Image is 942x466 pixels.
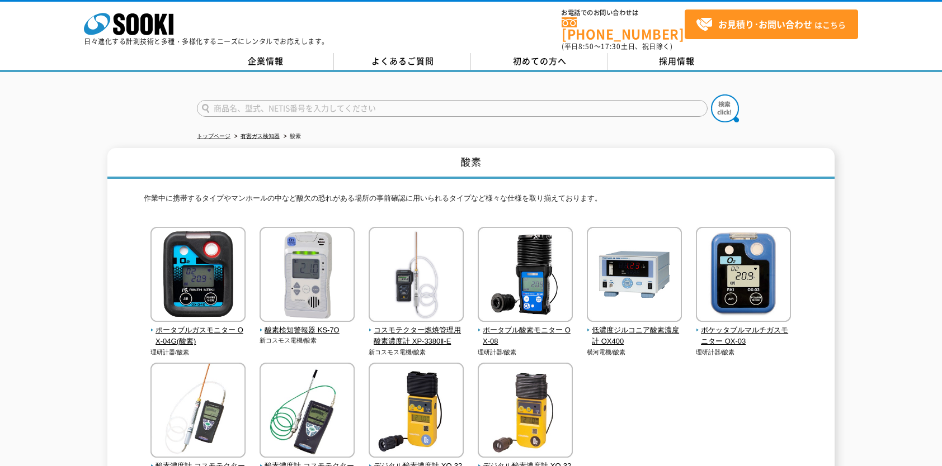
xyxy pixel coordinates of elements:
[334,53,471,70] a: よくあるご質問
[471,53,608,70] a: 初めての方へ
[478,325,573,348] span: ポータブル酸素モニター OX-08
[84,38,329,45] p: 日々進化する計測技術と多種・多様化するニーズにレンタルでお応えします。
[562,41,672,51] span: (平日 ～ 土日、祝日除く)
[711,94,739,122] img: btn_search.png
[260,325,355,336] span: 酸素検知警報器 KS-7O
[696,325,792,348] span: ポケッタブルマルチガスモニター OX-03
[562,9,685,16] span: お電話でのお問い合わせは
[587,314,682,348] a: 低濃度ジルコニア酸素濃度計 OX400
[197,53,334,70] a: 企業情報
[587,325,682,348] span: 低濃度ジルコニア酸素濃度計 OX400
[107,148,835,179] h1: 酸素
[608,53,745,70] a: 採用情報
[241,133,280,139] a: 有害ガス検知器
[685,9,858,39] a: お見積り･お問い合わせはこちら
[260,363,355,460] img: 酸素濃度計 コスモテクター XP-3180
[478,363,573,460] img: デジタル酸素濃度計 XO-326ⅡA
[696,348,792,357] p: 理研計器/酸素
[260,336,355,345] p: 新コスモス電機/酸素
[150,363,246,460] img: 酸素濃度計 コスモテクター XP-3180E
[369,363,464,460] img: デジタル酸素濃度計 XO-326ⅡsA
[478,314,573,348] a: ポータブル酸素モニター OX-08
[696,314,792,348] a: ポケッタブルマルチガスモニター OX-03
[281,131,301,142] li: 酸素
[150,227,246,325] img: ポータブルガスモニター OX-04G(酸素)
[197,133,230,139] a: トップページ
[562,17,685,40] a: [PHONE_NUMBER]
[150,314,246,348] a: ポータブルガスモニター OX-04G(酸素)
[260,314,355,336] a: 酸素検知警報器 KS-7O
[601,41,621,51] span: 17:30
[369,227,464,325] img: コスモテクター燃焼管理用酸素濃度計 XP-3380Ⅱ-E
[718,17,812,31] strong: お見積り･お問い合わせ
[696,227,791,325] img: ポケッタブルマルチガスモニター OX-03
[369,314,464,348] a: コスモテクター燃焼管理用酸素濃度計 XP-3380Ⅱ-E
[696,16,846,33] span: はこちら
[478,348,573,357] p: 理研計器/酸素
[150,325,246,348] span: ポータブルガスモニター OX-04G(酸素)
[197,100,708,117] input: 商品名、型式、NETIS番号を入力してください
[587,348,682,357] p: 横河電機/酸素
[513,55,567,67] span: 初めての方へ
[578,41,594,51] span: 8:50
[150,348,246,357] p: 理研計器/酸素
[587,227,682,325] img: 低濃度ジルコニア酸素濃度計 OX400
[369,325,464,348] span: コスモテクター燃焼管理用酸素濃度計 XP-3380Ⅱ-E
[369,348,464,357] p: 新コスモス電機/酸素
[260,227,355,325] img: 酸素検知警報器 KS-7O
[144,193,798,210] p: 作業中に携帯するタイプやマンホールの中など酸欠の恐れがある場所の事前確認に用いられるタイプなど様々な仕様を取り揃えております。
[478,227,573,325] img: ポータブル酸素モニター OX-08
